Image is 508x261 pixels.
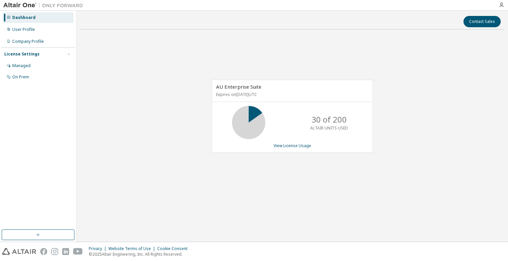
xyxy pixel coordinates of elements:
span: AU Enterprise Suite [216,83,261,90]
p: Expires on [DATE] UTC [216,92,367,97]
img: Altair One [3,2,86,9]
p: © 2025 Altair Engineering, Inc. All Rights Reserved. [89,251,191,257]
div: Dashboard [12,15,36,20]
div: On Prem [12,74,29,80]
img: youtube.svg [73,248,83,255]
div: Cookie Consent [157,246,191,251]
p: ALTAIR UNITS USED [310,125,348,131]
a: View License Usage [274,143,311,148]
img: instagram.svg [51,248,58,255]
div: User Profile [12,27,35,32]
img: linkedin.svg [62,248,69,255]
div: Privacy [89,246,108,251]
div: Managed [12,63,31,68]
div: Company Profile [12,39,44,44]
img: facebook.svg [40,248,47,255]
div: License Settings [4,51,40,57]
button: Contact Sales [463,16,501,27]
p: 30 of 200 [312,114,347,125]
img: altair_logo.svg [2,248,36,255]
div: Website Terms of Use [108,246,157,251]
